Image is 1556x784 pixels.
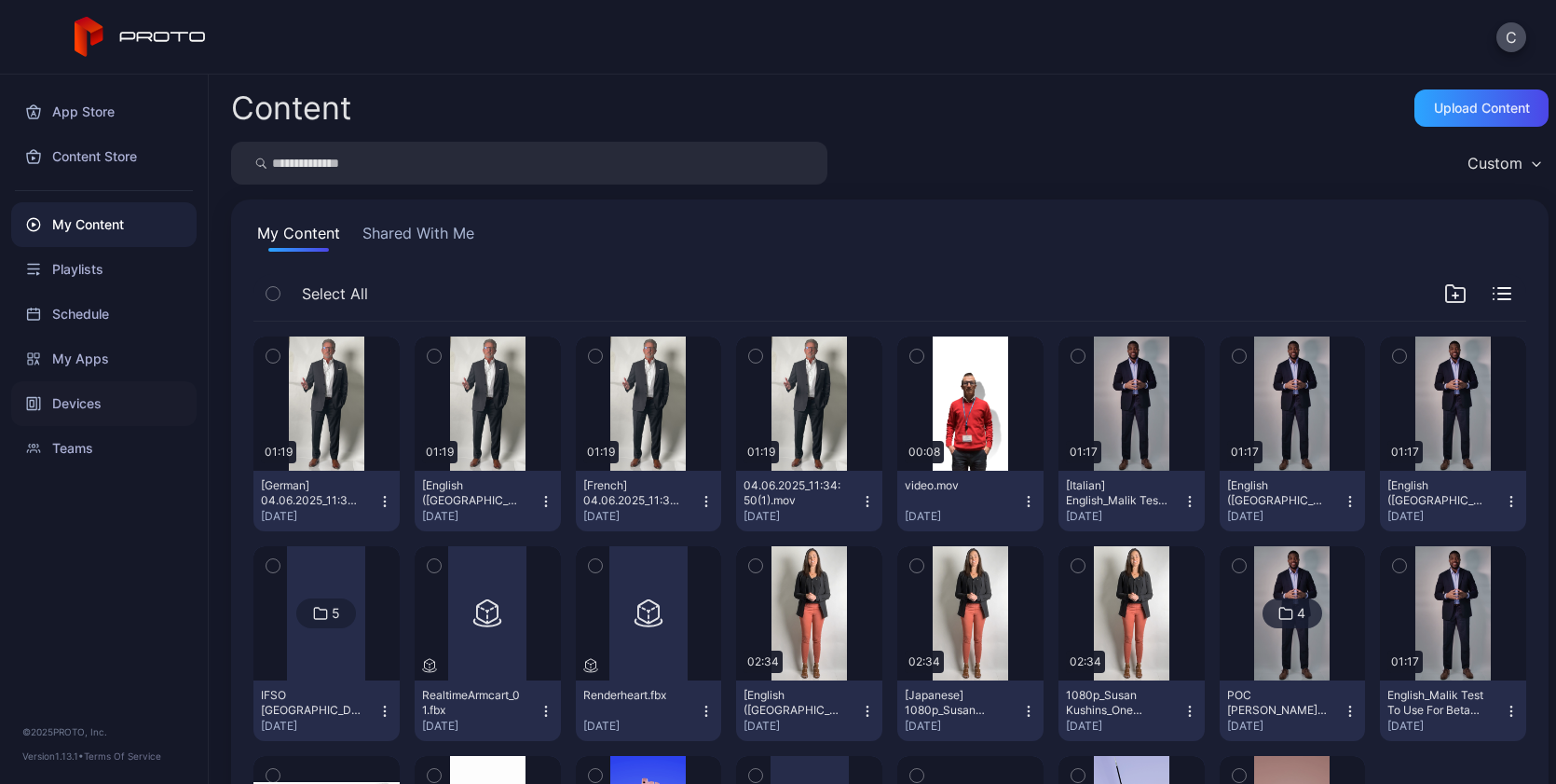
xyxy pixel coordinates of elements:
div: POC Malik Welcome 4 Languages [1227,688,1330,718]
div: [DATE] [1066,509,1182,524]
button: [French] 04.06.2025_11:34:50(1).mov[DATE] [576,471,722,531]
div: 1080p_Susan Kushins_One Surgical PROTO message.mp4 [1066,688,1168,718]
div: [English (Australia)] English_Malik Test To Use For Beta Translate.mp4 [1387,478,1490,508]
button: My Content [253,222,344,252]
div: [Italian] English_Malik Test To Use For Beta Translate.mp4 [1066,478,1168,508]
button: [English ([GEOGRAPHIC_DATA])] English_Malik Test To Use For Beta Translate.mp4[DATE] [1380,471,1526,531]
div: [DATE] [422,719,539,734]
div: [DATE] [744,509,860,524]
div: RealtimeArmcart_01.fbx [422,688,525,718]
div: [German] 04.06.2025_11:34:50(1).mov [261,478,363,508]
div: [DATE] [261,719,377,734]
div: 5 [332,605,340,622]
div: [English (New Zealand)] English_Malik Test To Use For Beta Translate.mp4 [1227,478,1330,508]
div: © 2025 PROTO, Inc. [22,724,185,739]
button: Upload Content [1414,89,1549,127]
div: IFSO Melbourne September 2024 Interactive Products [261,688,363,718]
div: Content [231,92,351,124]
a: My Apps [11,337,197,381]
button: English_Malik Test To Use For Beta Translate.mp4[DATE] [1380,681,1526,741]
button: [German] 04.06.2025_11:34:50(1).mov[DATE] [253,471,400,531]
div: [English (Australia)] 04.06.2025_11:34:50(1).mov [422,478,525,508]
button: POC [PERSON_NAME] Welcome 4 Languages[DATE] [1220,681,1366,741]
div: English_Malik Test To Use For Beta Translate.mp4 [1387,688,1490,718]
a: My Content [11,202,197,247]
button: [English ([GEOGRAPHIC_DATA])] 04.06.2025_11:34:50(1).mov[DATE] [415,471,561,531]
button: Renderheart.fbx[DATE] [576,681,722,741]
button: [Japanese] 1080p_Susan Kushins_One Surgical PROTO message.mp4[DATE] [897,681,1044,741]
span: Version 1.13.1 • [22,750,84,762]
div: 04.06.2025_11:34:50(1).mov [744,478,846,508]
button: Shared With Me [359,222,478,252]
div: [Japanese] 1080p_Susan Kushins_One Surgical PROTO message.mp4 [905,688,1007,718]
button: [English ([GEOGRAPHIC_DATA])] English_Malik Test To Use For Beta Translate.mp4[DATE] [1220,471,1366,531]
button: IFSO [GEOGRAPHIC_DATA] [DATE] Interactive Products[DATE] [253,681,400,741]
div: [English (Australia)] 1080p_Susan Kushins_One Surgical PROTO message.mp4 [744,688,846,718]
a: Devices [11,381,197,426]
div: [DATE] [422,509,539,524]
div: [DATE] [1227,719,1344,734]
a: Terms Of Service [84,750,161,762]
div: video.mov [905,478,1007,493]
div: [DATE] [905,509,1021,524]
div: [French] 04.06.2025_11:34:50(1).mov [583,478,686,508]
a: Schedule [11,292,197,337]
button: Custom [1458,142,1549,185]
div: Custom [1467,154,1522,172]
button: 04.06.2025_11:34:50(1).mov[DATE] [736,471,882,531]
div: [DATE] [1387,719,1504,734]
div: [DATE] [905,719,1021,734]
div: [DATE] [1227,509,1344,524]
div: Renderheart.fbx [583,688,686,703]
span: Select All [302,282,368,305]
button: 1080p_Susan Kushins_One Surgical PROTO message.mp4[DATE] [1058,681,1205,741]
div: [DATE] [583,509,700,524]
div: 4 [1297,605,1305,622]
div: [DATE] [1387,509,1504,524]
button: [Italian] English_Malik Test To Use For Beta Translate.mp4[DATE] [1058,471,1205,531]
a: Playlists [11,247,197,292]
div: [DATE] [1066,719,1182,734]
button: RealtimeArmcart_01.fbx[DATE] [415,681,561,741]
a: App Store [11,89,197,134]
div: [DATE] [261,509,377,524]
button: C [1496,22,1526,52]
button: [English ([GEOGRAPHIC_DATA])] 1080p_Susan Kushins_One Surgical PROTO message.mp4[DATE] [736,681,882,741]
a: Teams [11,426,197,471]
div: [DATE] [744,719,860,734]
div: Upload Content [1434,101,1530,116]
div: [DATE] [583,719,700,734]
a: Content Store [11,134,197,179]
button: video.mov[DATE] [897,471,1044,531]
